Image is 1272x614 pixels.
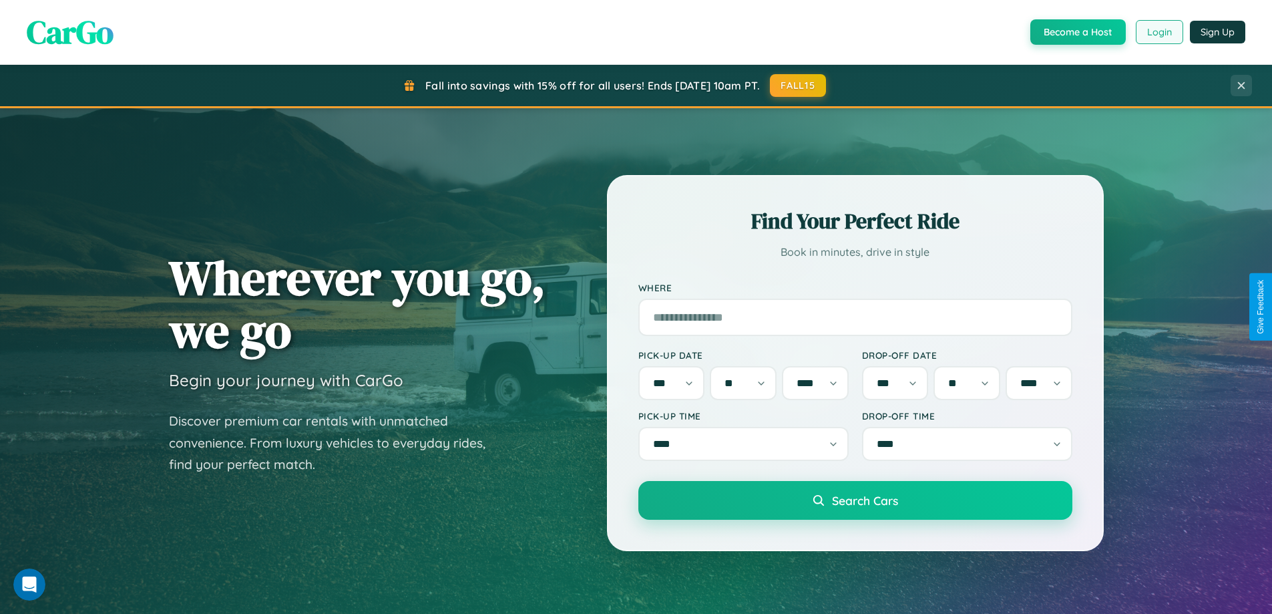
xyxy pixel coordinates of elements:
button: Login [1136,20,1183,44]
span: Search Cars [832,493,898,508]
h3: Begin your journey with CarGo [169,370,403,390]
label: Where [638,282,1072,293]
span: CarGo [27,10,114,54]
h2: Find Your Perfect Ride [638,206,1072,236]
h1: Wherever you go, we go [169,251,546,357]
div: Give Feedback [1256,280,1265,334]
button: Sign Up [1190,21,1245,43]
p: Discover premium car rentals with unmatched convenience. From luxury vehicles to everyday rides, ... [169,410,503,476]
button: Search Cars [638,481,1072,520]
label: Pick-up Date [638,349,849,361]
button: FALL15 [770,74,826,97]
label: Drop-off Date [862,349,1072,361]
span: Fall into savings with 15% off for all users! Ends [DATE] 10am PT. [425,79,760,92]
button: Become a Host [1030,19,1126,45]
label: Pick-up Time [638,410,849,422]
iframe: Intercom live chat [13,569,45,601]
label: Drop-off Time [862,410,1072,422]
p: Book in minutes, drive in style [638,243,1072,262]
